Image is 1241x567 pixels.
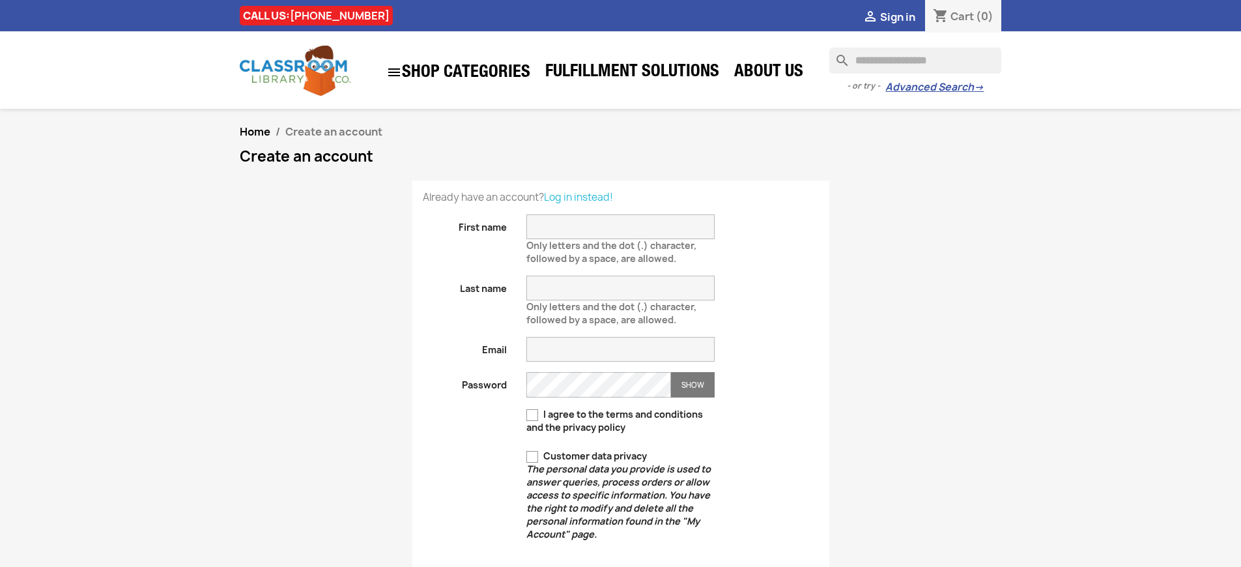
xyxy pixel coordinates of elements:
button: Show [671,372,715,398]
span: Cart [950,9,974,23]
a:  Sign in [863,10,915,24]
label: Customer data privacy [526,450,715,541]
label: Last name [413,276,517,295]
span: Create an account [285,124,382,139]
a: Home [240,124,270,139]
h1: Create an account [240,149,1002,164]
span: → [974,81,984,94]
span: (0) [976,9,993,23]
img: Classroom Library Company [240,46,350,96]
span: Sign in [880,10,915,24]
span: Only letters and the dot (.) character, followed by a space, are allowed. [526,295,696,326]
a: SHOP CATEGORIES [380,58,537,87]
span: - or try - [847,80,885,93]
i: shopping_cart [933,9,949,25]
input: Password input [526,372,671,398]
a: Log in instead! [544,190,613,204]
label: Email [413,337,517,356]
a: Fulfillment Solutions [539,60,726,86]
i: search [829,48,845,63]
input: Search [829,48,1001,74]
i:  [863,10,878,25]
i:  [386,65,402,80]
span: Only letters and the dot (.) character, followed by a space, are allowed. [526,234,696,265]
a: Advanced Search→ [885,81,984,94]
a: [PHONE_NUMBER] [290,8,390,23]
p: Already have an account? [423,191,819,204]
div: CALL US: [240,6,393,25]
a: About Us [728,60,810,86]
label: First name [413,214,517,234]
label: I agree to the terms and conditions and the privacy policy [526,408,715,434]
em: The personal data you provide is used to answer queries, process orders or allow access to specif... [526,463,711,540]
label: Password [413,372,517,392]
